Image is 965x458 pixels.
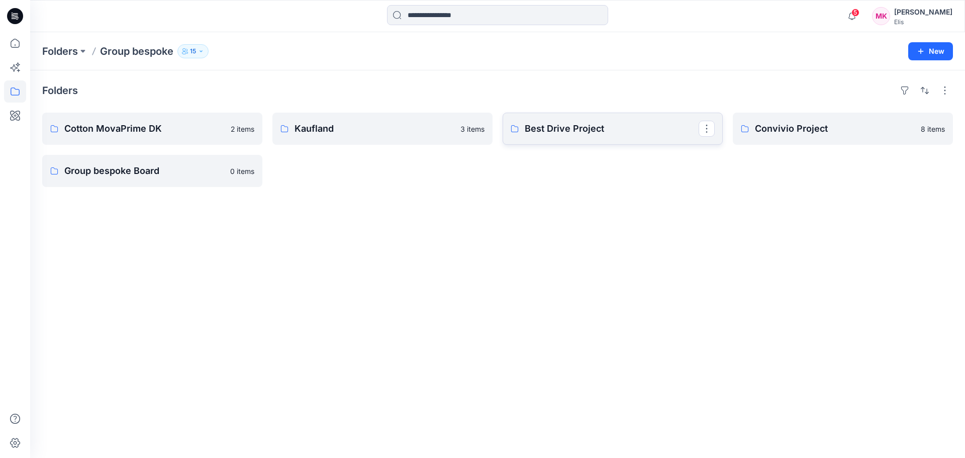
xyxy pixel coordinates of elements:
div: [PERSON_NAME] [894,6,952,18]
div: Elis [894,18,952,26]
p: Group bespoke [100,44,173,58]
p: Cotton MovaPrime DK [64,122,225,136]
p: 15 [190,46,196,57]
h4: Folders [42,84,78,97]
a: Cotton MovaPrime DK2 items [42,113,262,145]
p: 0 items [230,166,254,176]
span: 5 [851,9,859,17]
a: Best Drive Project [503,113,723,145]
p: 2 items [231,124,254,134]
button: 15 [177,44,209,58]
a: Convivio Project8 items [733,113,953,145]
a: Kaufland3 items [272,113,493,145]
p: Best Drive Project [525,122,699,136]
p: 3 items [460,124,485,134]
button: New [908,42,953,60]
p: Group bespoke Board [64,164,224,178]
p: Convivio Project [755,122,915,136]
a: Folders [42,44,78,58]
a: Group bespoke Board0 items [42,155,262,187]
div: MK [872,7,890,25]
p: Kaufland [295,122,454,136]
p: 8 items [921,124,945,134]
